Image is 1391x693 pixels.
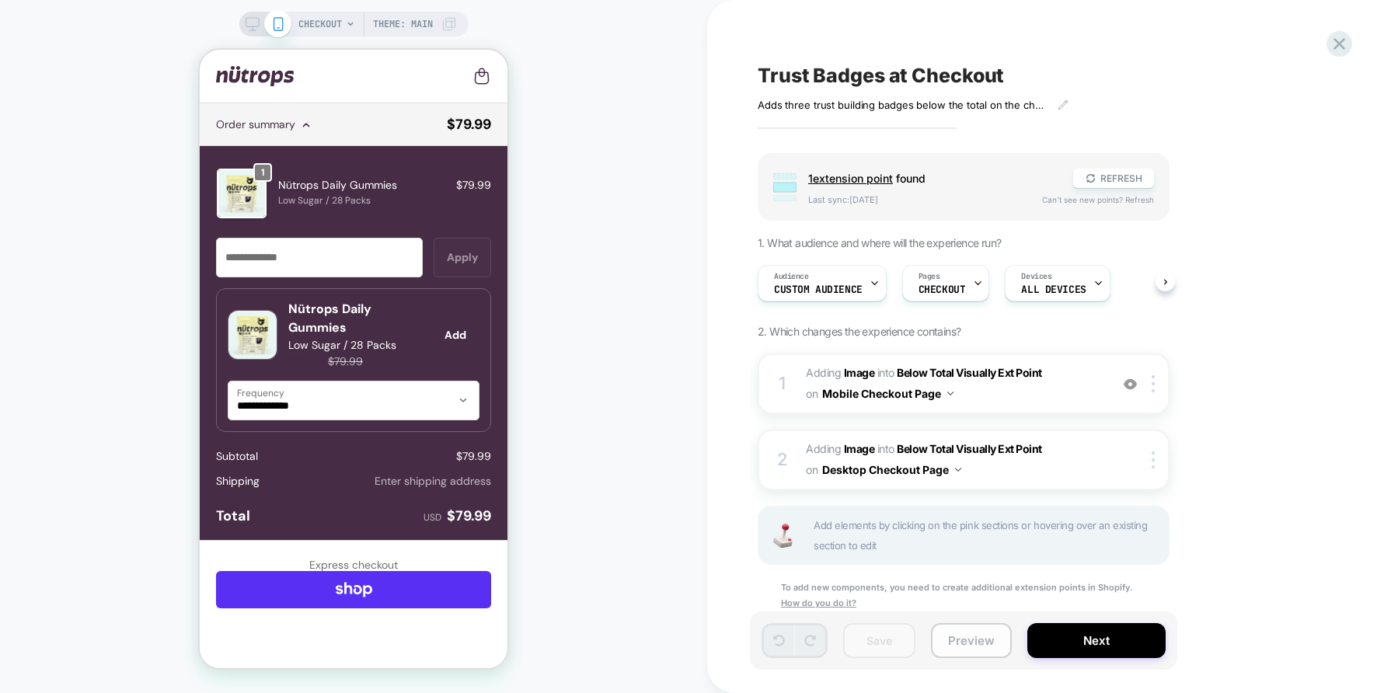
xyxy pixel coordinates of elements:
[758,325,960,338] span: 2. Which changes the experience contains?
[781,597,856,608] u: How do you do it?
[16,239,291,382] section: Offer Carousel
[774,284,863,295] span: Custom Audience
[256,399,291,413] span: $79.99
[806,460,818,479] span: on
[808,194,1027,205] span: Last sync: [DATE]
[224,461,242,474] span: USD
[844,366,875,379] b: Image
[373,12,433,37] span: Theme: MAIN
[298,12,342,37] span: CHECKOUT
[16,507,291,604] section: Express checkout
[1021,271,1051,282] span: Devices
[774,271,809,282] span: Audience
[247,65,291,84] strong: $79.99
[128,305,163,319] s: $79.99
[29,261,77,309] img: Low Sugar / 28 Packs
[16,68,96,82] span: Order summary
[877,366,894,379] span: INTO
[808,172,1058,185] span: found
[89,251,172,286] strong: Nütrops Daily Gummies
[256,127,291,144] span: $79.99
[175,424,291,438] span: Enter shipping address
[931,623,1012,658] button: Preview
[822,458,961,481] button: Desktop Checkout Page
[844,442,875,455] b: Image
[806,384,818,403] span: on
[806,366,874,379] span: Adding
[110,507,198,524] h3: Express checkout
[1152,375,1155,392] img: close
[61,116,65,130] span: 1
[16,567,103,604] iframe: Pay with PayPal
[232,267,280,303] button: Add Low Sugar / 28 Packs Nütrops Daily Gummies to cart
[78,144,246,158] p: Low Sugar / 28 Packs
[16,521,291,559] a: Shop Pay
[1027,623,1166,658] button: Next
[1021,284,1086,295] span: ALL DEVICES
[205,567,291,604] iframe: Pay with Venmo
[767,524,798,548] img: Joystick
[1042,195,1154,204] span: Can't see new points? Refresh
[758,99,1046,111] span: Adds three trust building badges below the total on the checkout page.Isolated to exclude /first-...
[814,515,1160,555] span: Add elements by clicking on the pink sections or hovering over an existing section to edit
[17,119,67,169] img: Nütrops Daily Gummies
[806,442,874,455] span: Adding
[822,382,953,405] button: Mobile Checkout Page
[897,366,1042,379] span: Below Total Visually Ext Point
[877,442,894,455] span: INTO
[78,127,246,144] p: Nütrops Daily Gummies
[89,288,197,302] span: Low Sugar / 28 Packs
[89,305,125,319] span: $59.99
[16,457,51,475] strong: Total
[1073,169,1154,188] button: REFRESH
[919,284,966,295] span: CHECKOUT
[897,442,1042,455] span: Below Total Visually Ext Point
[1152,451,1155,468] img: close
[843,623,915,658] button: Save
[775,368,790,399] div: 1
[247,456,291,477] strong: $79.99
[758,580,1170,611] div: To add new components, you need to create additional extension points in Shopify.
[947,392,953,395] img: down arrow
[16,423,60,440] span: Shipping
[1124,378,1137,391] img: crossed eye
[955,468,961,472] img: down arrow
[758,236,1001,249] span: 1. What audience and where will the experience run?
[273,17,291,36] a: Cart
[808,172,893,185] span: 1 extension point
[919,271,940,282] span: Pages
[775,444,790,475] div: 2
[16,113,291,172] section: Shopping cart
[111,567,197,604] iframe: Pay with Google Pay
[16,399,58,413] span: Subtotal
[758,64,1004,87] span: Trust Badges at Checkout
